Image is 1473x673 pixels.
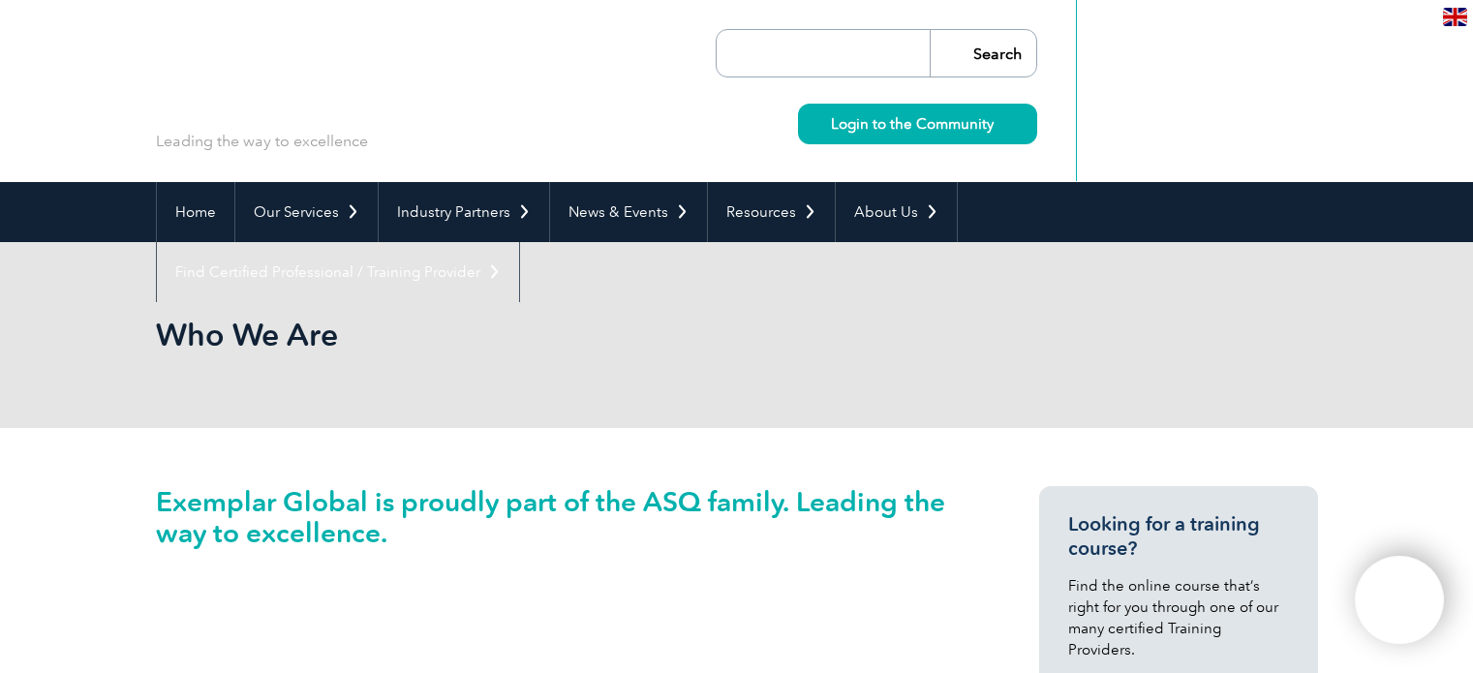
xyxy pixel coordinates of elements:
a: Find Certified Professional / Training Provider [157,242,519,302]
h2: Who We Are [156,320,969,351]
h2: Exemplar Global is proudly part of the ASQ family. Leading the way to excellence. [156,486,969,548]
input: Search [930,30,1036,76]
img: en [1443,8,1467,26]
a: Resources [708,182,835,242]
a: News & Events [550,182,707,242]
a: Industry Partners [379,182,549,242]
img: svg+xml;nitro-empty-id=MzU1OjIyMw==-1;base64,PHN2ZyB2aWV3Qm94PSIwIDAgMTEgMTEiIHdpZHRoPSIxMSIgaGVp... [994,118,1004,129]
a: About Us [836,182,957,242]
a: Home [157,182,234,242]
img: svg+xml;nitro-empty-id=OTA2OjExNg==-1;base64,PHN2ZyB2aWV3Qm94PSIwIDAgNDAwIDQwMCIgd2lkdGg9IjQwMCIg... [1375,576,1424,625]
p: Leading the way to excellence [156,131,368,152]
a: Our Services [235,182,378,242]
h3: Looking for a training course? [1068,512,1289,561]
a: Login to the Community [798,104,1037,144]
p: Find the online course that’s right for you through one of our many certified Training Providers. [1068,575,1289,660]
